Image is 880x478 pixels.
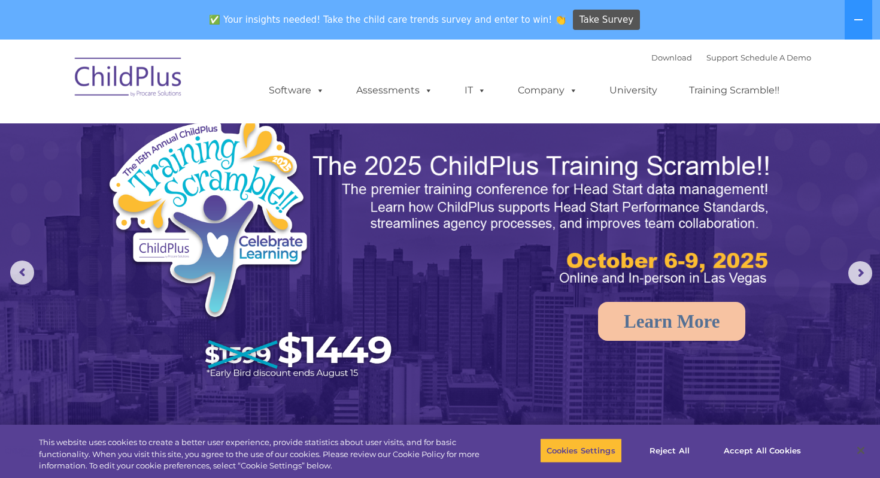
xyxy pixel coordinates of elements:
button: Reject All [632,438,707,463]
img: ChildPlus by Procare Solutions [69,49,189,109]
span: Phone number [166,128,217,137]
a: Take Survey [573,10,641,31]
button: Close [848,437,874,464]
a: Schedule A Demo [741,53,811,62]
a: Download [651,53,692,62]
a: Software [257,78,336,102]
a: IT [453,78,498,102]
span: ✅ Your insights needed! Take the child care trends survey and enter to win! 👏 [205,8,571,31]
font: | [651,53,811,62]
span: Take Survey [579,10,633,31]
button: Cookies Settings [540,438,622,463]
div: This website uses cookies to create a better user experience, provide statistics about user visit... [39,437,484,472]
a: Learn More [598,302,745,341]
a: Training Scramble!! [677,78,791,102]
button: Accept All Cookies [717,438,808,463]
a: Assessments [344,78,445,102]
a: University [597,78,669,102]
a: Support [706,53,738,62]
a: Company [506,78,590,102]
span: Last name [166,79,203,88]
